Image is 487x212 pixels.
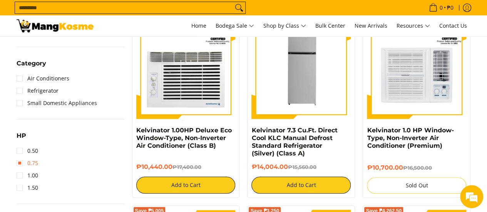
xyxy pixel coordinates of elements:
span: Bodega Sale [216,21,254,31]
span: 0 [438,5,444,10]
img: Kelvinator 1.00HP Deluxe Eco Window-Type, Non-Inverter Air Conditioner (Class B) [136,20,236,119]
h6: ₱14,004.00 [251,163,351,171]
a: 1.00 [17,169,38,182]
span: HP [17,133,26,139]
div: Chat with us now [40,43,129,53]
span: New Arrivals [355,22,387,29]
h6: ₱10,440.00 [136,163,236,171]
img: Kelvinator 1.0 HP Window-Type, Non-Inverter Air Conditioner (Premium) [367,20,466,119]
a: Air Conditioners [17,72,69,85]
a: Kelvinator 1.00HP Deluxe Eco Window-Type, Non-Inverter Air Conditioner (Class B) [136,127,232,149]
a: Small Domestic Appliances [17,97,97,109]
a: 0.75 [17,157,38,169]
span: We're online! [45,59,106,137]
del: ₱17,400.00 [172,164,201,170]
button: Add to Cart [136,177,236,194]
a: Refrigerator [17,85,59,97]
a: Bodega Sale [212,15,258,36]
a: Shop by Class [259,15,310,36]
a: Contact Us [435,15,471,36]
span: Category [17,60,46,67]
summary: Open [17,60,46,72]
span: Home [191,22,206,29]
button: Sold Out [367,177,466,194]
span: Bulk Center [315,22,345,29]
button: Add to Cart [251,177,351,194]
h6: ₱10,700.00 [367,164,466,172]
del: ₱16,500.00 [403,165,432,171]
img: Kelvinator | Mang Kosme [17,19,94,32]
span: Resources [397,21,430,31]
span: ₱0 [446,5,455,10]
button: Search [233,2,245,13]
span: Shop by Class [263,21,306,31]
span: • [427,3,456,12]
a: Resources [393,15,434,36]
span: Contact Us [439,22,467,29]
del: ₱15,560.00 [288,164,316,170]
a: 0.50 [17,145,38,157]
a: Home [187,15,210,36]
a: Kelvinator 7.3 Cu.Ft. Direct Cool KLC Manual Defrost Standard Refrigerator (Silver) (Class A) [251,127,337,157]
img: Kelvinator 7.3 Cu.Ft. Direct Cool KLC Manual Defrost Standard Refrigerator (Silver) (Class A) [251,20,351,119]
a: New Arrivals [351,15,391,36]
a: Kelvinator 1.0 HP Window-Type, Non-Inverter Air Conditioner (Premium) [367,127,454,149]
a: Bulk Center [311,15,349,36]
nav: Main Menu [101,15,471,36]
summary: Open [17,133,26,145]
div: Minimize live chat window [126,4,145,22]
a: 1.50 [17,182,38,194]
textarea: Type your message and hit 'Enter' [4,135,147,162]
